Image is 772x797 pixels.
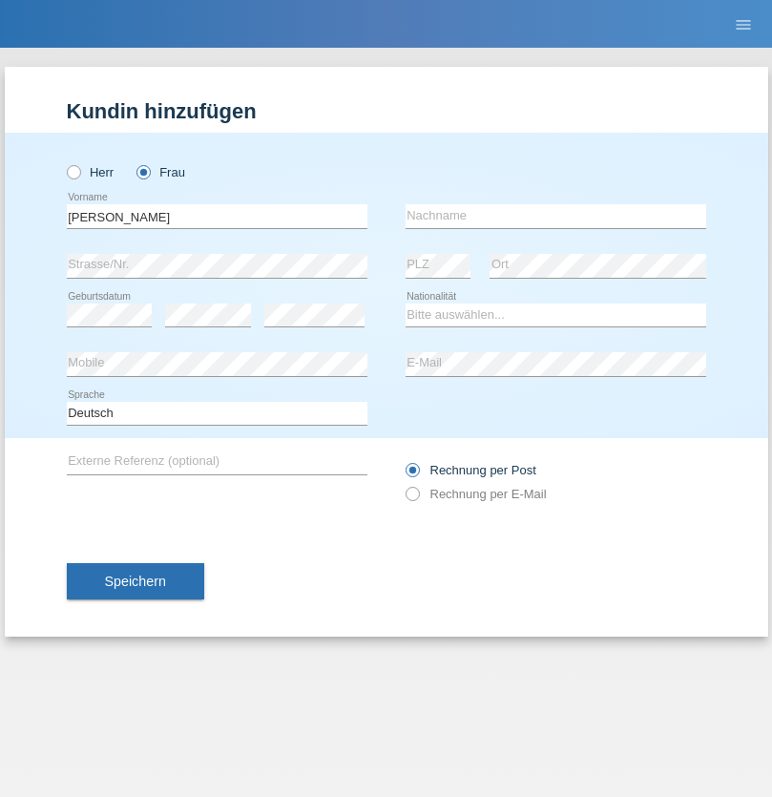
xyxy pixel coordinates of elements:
[406,487,418,511] input: Rechnung per E-Mail
[105,574,166,589] span: Speichern
[136,165,149,178] input: Frau
[734,15,753,34] i: menu
[724,18,762,30] a: menu
[136,165,185,179] label: Frau
[406,463,418,487] input: Rechnung per Post
[406,463,536,477] label: Rechnung per Post
[67,165,115,179] label: Herr
[67,165,79,178] input: Herr
[67,99,706,123] h1: Kundin hinzufügen
[67,563,204,599] button: Speichern
[406,487,547,501] label: Rechnung per E-Mail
